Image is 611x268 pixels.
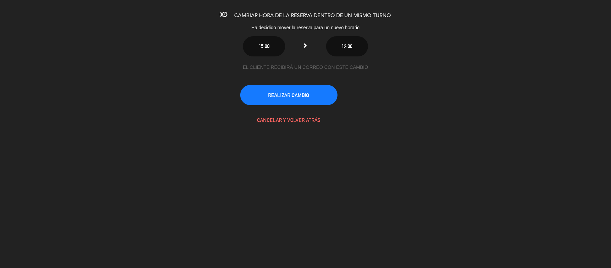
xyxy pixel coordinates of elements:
[240,85,338,105] button: REALIZAR CAMBIO
[240,110,338,130] button: CANCELAR Y VOLVER ATRÁS
[243,36,285,56] button: 15:00
[235,13,391,18] span: CAMBIAR HORA DE LA RESERVA DENTRO DE UN MISMO TURNO
[326,36,368,56] button: 12:00
[195,24,416,32] div: Ha decidido mover la reserva para un nuevo horario
[342,43,352,49] span: 12:00
[259,43,269,49] span: 15:00
[240,63,371,71] div: EL CLIENTE RECIBIRÁ UN CORREO CON ESTE CAMBIO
